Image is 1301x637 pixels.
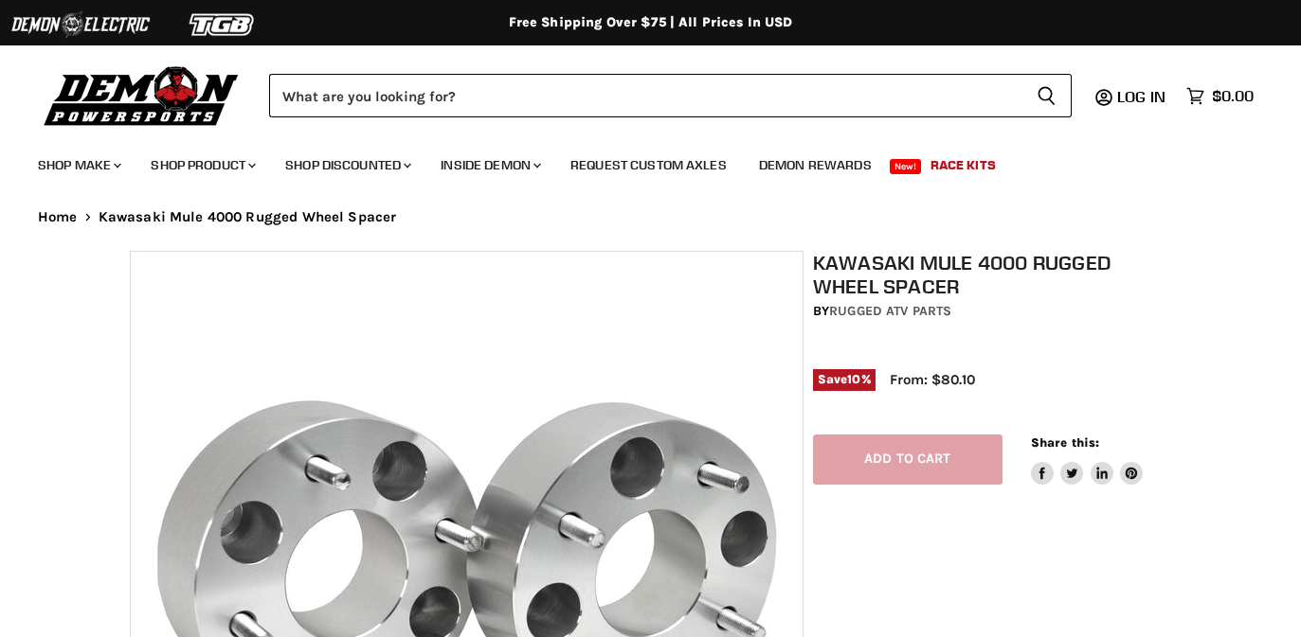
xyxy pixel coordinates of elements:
[813,251,1181,298] h1: Kawasaki Mule 4000 Rugged Wheel Spacer
[152,7,294,43] img: TGB Logo 2
[1031,435,1099,450] span: Share this:
[813,369,876,390] span: Save %
[269,74,1072,117] form: Product
[1212,87,1254,105] span: $0.00
[745,146,886,185] a: Demon Rewards
[556,146,741,185] a: Request Custom Axles
[1109,88,1177,105] a: Log in
[38,62,245,129] img: Demon Powersports
[271,146,423,185] a: Shop Discounted
[847,372,860,386] span: 10
[813,301,1181,322] div: by
[99,209,397,225] span: Kawasaki Mule 4000 Rugged Wheel Spacer
[38,209,78,225] a: Home
[1177,82,1263,110] a: $0.00
[829,303,951,319] a: Rugged ATV Parts
[890,371,975,388] span: From: $80.10
[426,146,552,185] a: Inside Demon
[1117,87,1165,106] span: Log in
[890,159,922,174] span: New!
[24,146,133,185] a: Shop Make
[9,7,152,43] img: Demon Electric Logo 2
[916,146,1010,185] a: Race Kits
[269,74,1021,117] input: Search
[24,138,1249,185] ul: Main menu
[1031,434,1144,485] aside: Share this:
[1021,74,1072,117] button: Search
[136,146,267,185] a: Shop Product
